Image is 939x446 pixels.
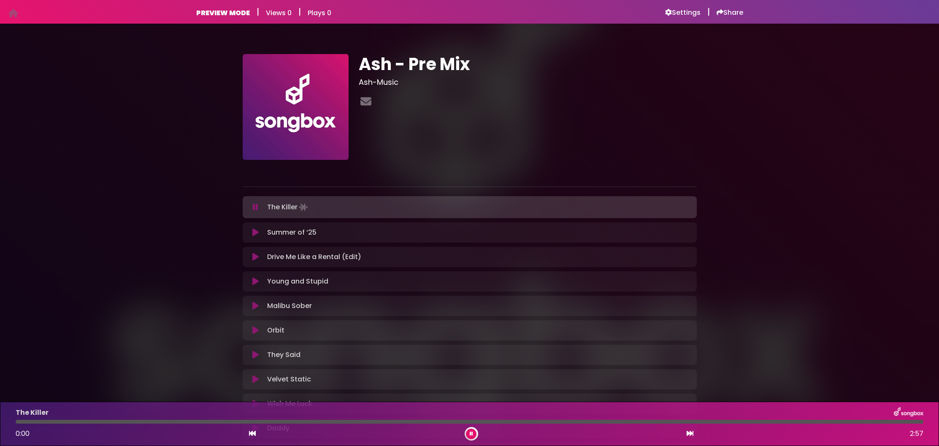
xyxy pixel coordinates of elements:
[267,301,312,311] p: Malibu Sober
[267,399,312,409] p: Wish Me Luck
[359,78,697,87] h3: Ash-Music
[298,7,301,17] h5: |
[267,227,317,238] p: Summer of ‘25
[196,9,250,17] h6: PREVIEW MODE
[266,9,292,17] h6: Views 0
[16,429,30,438] span: 0:00
[267,325,284,335] p: Orbit
[308,9,331,17] h6: Plays 0
[267,201,309,213] p: The Killer
[267,276,328,287] p: Young and Stupid
[267,374,311,384] p: Velvet Static
[267,252,361,262] p: Drive Me Like a Rental (Edit)
[267,350,300,360] p: They Said
[257,7,259,17] h5: |
[359,54,697,74] h1: Ash - Pre Mix
[16,408,49,418] p: The Killer
[894,407,923,418] img: songbox-logo-white.png
[717,8,743,17] a: Share
[243,54,349,160] img: 70beCsgvRrCVkCpAseDU
[665,8,701,17] a: Settings
[707,7,710,17] h5: |
[910,429,923,439] span: 2:57
[298,201,309,213] img: waveform4.gif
